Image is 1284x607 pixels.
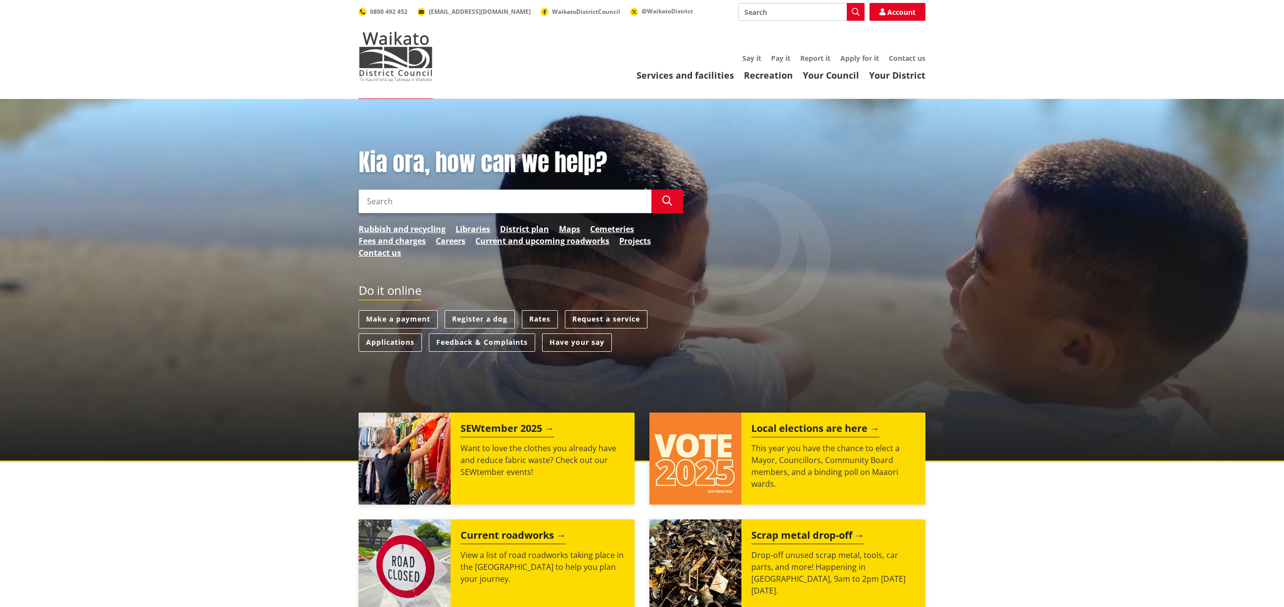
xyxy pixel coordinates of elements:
a: 0800 492 452 [359,7,408,16]
h2: Local elections are here [751,422,879,437]
a: Your Council [803,69,859,81]
img: Waikato District Council - Te Kaunihera aa Takiwaa o Waikato [359,32,433,81]
a: Rates [522,310,558,328]
h2: Current roadworks [460,529,566,544]
p: View a list of road roadworks taking place in the [GEOGRAPHIC_DATA] to help you plan your journey. [460,549,625,585]
a: Apply for it [840,53,879,63]
a: Contact us [889,53,925,63]
a: @WaikatoDistrict [630,7,693,15]
a: Rubbish and recycling [359,223,446,235]
a: Cemeteries [590,223,634,235]
a: WaikatoDistrictCouncil [541,7,620,16]
h2: Do it online [359,283,421,301]
img: SEWtember [359,413,451,505]
a: Pay it [771,53,790,63]
a: Say it [742,53,761,63]
span: WaikatoDistrictCouncil [552,7,620,16]
a: Local elections are here This year you have the chance to elect a Mayor, Councillors, Community B... [649,413,925,505]
a: Feedback & Complaints [429,333,535,352]
p: Want to love the clothes you already have and reduce fabric waste? Check out our SEWtember events! [460,442,625,478]
h2: SEWtember 2025 [460,422,554,437]
a: Services and facilities [637,69,734,81]
a: Register a dog [445,310,515,328]
span: 0800 492 452 [370,7,408,16]
a: Request a service [565,310,647,328]
a: Have your say [542,333,612,352]
a: Your District [869,69,925,81]
a: Libraries [456,223,490,235]
a: Contact us [359,247,401,259]
span: @WaikatoDistrict [642,7,693,15]
a: Current and upcoming roadworks [475,235,609,247]
p: Drop-off unused scrap metal, tools, car parts, and more! Happening in [GEOGRAPHIC_DATA], 9am to 2... [751,549,916,597]
a: Make a payment [359,310,438,328]
h1: Kia ora, how can we help? [359,148,683,177]
h2: Scrap metal drop-off [751,529,864,544]
span: [EMAIL_ADDRESS][DOMAIN_NAME] [429,7,531,16]
input: Search input [738,3,865,21]
a: Maps [559,223,580,235]
a: District plan [500,223,549,235]
a: Applications [359,333,422,352]
a: Projects [619,235,651,247]
a: Account [870,3,925,21]
a: Careers [436,235,465,247]
a: Recreation [744,69,793,81]
img: Vote 2025 [649,413,741,505]
p: This year you have the chance to elect a Mayor, Councillors, Community Board members, and a bindi... [751,442,916,490]
a: SEWtember 2025 Want to love the clothes you already have and reduce fabric waste? Check out our S... [359,413,635,505]
input: Search input [359,189,651,213]
a: Fees and charges [359,235,426,247]
a: [EMAIL_ADDRESS][DOMAIN_NAME] [417,7,531,16]
a: Report it [800,53,830,63]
